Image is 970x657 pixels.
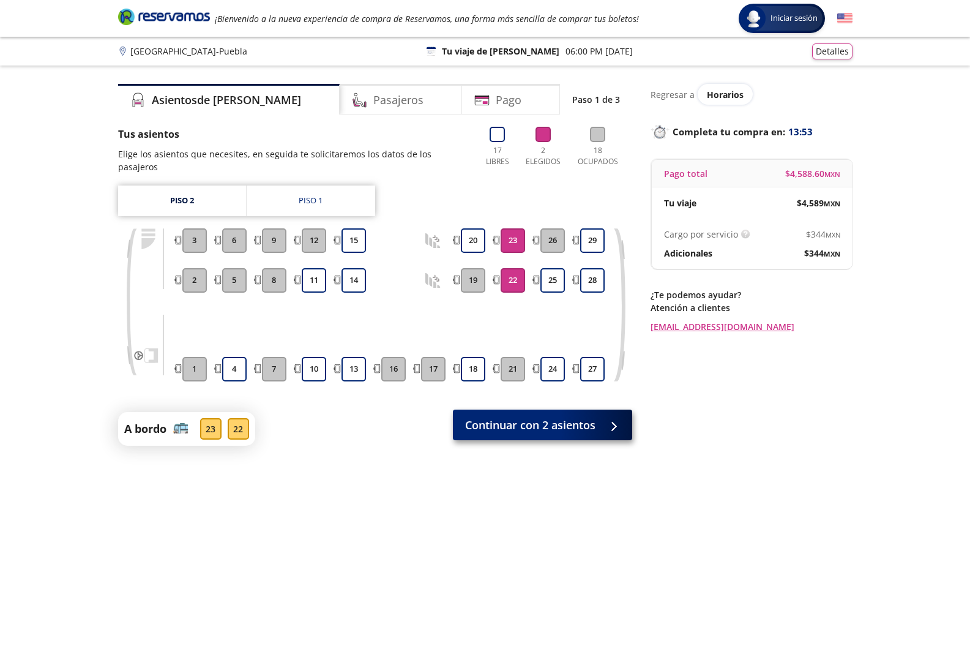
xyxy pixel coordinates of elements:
span: $ 4,588.60 [785,167,840,180]
p: Tu viaje de [PERSON_NAME] [442,45,559,58]
a: Piso 2 [118,186,246,216]
button: 14 [341,268,366,293]
button: Continuar con 2 asientos [453,410,632,440]
p: 17 Libres [481,145,514,167]
button: 18 [461,357,485,381]
a: [EMAIL_ADDRESS][DOMAIN_NAME] [651,320,852,333]
p: Atención a clientes [651,301,852,314]
span: 13:53 [788,125,813,139]
div: 23 [200,418,222,440]
span: $ 344 [806,228,840,241]
p: Cargo por servicio [664,228,738,241]
p: Elige los asientos que necesites, en seguida te solicitaremos los datos de los pasajeros [118,148,469,173]
i: Brand Logo [118,7,210,26]
p: Adicionales [664,247,712,260]
button: 28 [580,268,605,293]
span: $ 4,589 [797,197,840,209]
small: MXN [824,170,840,179]
button: 10 [302,357,326,381]
p: 18 Ocupados [573,145,623,167]
span: $ 344 [804,247,840,260]
button: 25 [540,268,565,293]
button: 5 [222,268,247,293]
h4: Pago [496,92,521,108]
button: 8 [262,268,286,293]
button: 19 [461,268,485,293]
h4: Asientos de [PERSON_NAME] [152,92,301,108]
button: 27 [580,357,605,381]
button: 24 [540,357,565,381]
small: MXN [824,249,840,258]
button: English [837,11,852,26]
p: Tu viaje [664,197,696,209]
p: Paso 1 de 3 [572,93,620,106]
small: MXN [826,230,840,239]
button: 15 [341,228,366,253]
button: 4 [222,357,247,381]
div: 22 [228,418,249,440]
p: ¿Te podemos ayudar? [651,288,852,301]
button: 23 [501,228,525,253]
button: 21 [501,357,525,381]
a: Brand Logo [118,7,210,29]
button: 22 [501,268,525,293]
span: Continuar con 2 asientos [465,417,595,434]
button: 7 [262,357,286,381]
p: Pago total [664,167,707,180]
h4: Pasajeros [373,92,423,108]
div: Regresar a ver horarios [651,84,852,105]
p: Tus asientos [118,127,469,141]
div: Piso 1 [299,195,323,207]
p: [GEOGRAPHIC_DATA] - Puebla [130,45,247,58]
em: ¡Bienvenido a la nueva experiencia de compra de Reservamos, una forma más sencilla de comprar tus... [215,13,639,24]
button: 17 [421,357,446,381]
button: 16 [381,357,406,381]
button: 2 [182,268,207,293]
button: 6 [222,228,247,253]
p: Regresar a [651,88,695,101]
p: 06:00 PM [DATE] [565,45,633,58]
button: 20 [461,228,485,253]
button: 29 [580,228,605,253]
small: MXN [824,199,840,208]
button: 11 [302,268,326,293]
button: 13 [341,357,366,381]
button: 26 [540,228,565,253]
span: Iniciar sesión [766,12,823,24]
button: 9 [262,228,286,253]
p: A bordo [124,421,166,437]
button: Detalles [812,43,852,59]
p: 2 Elegidos [523,145,564,167]
button: 1 [182,357,207,381]
button: 3 [182,228,207,253]
button: 12 [302,228,326,253]
p: Completa tu compra en : [651,123,852,140]
a: Piso 1 [247,186,375,216]
span: Horarios [707,89,744,100]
